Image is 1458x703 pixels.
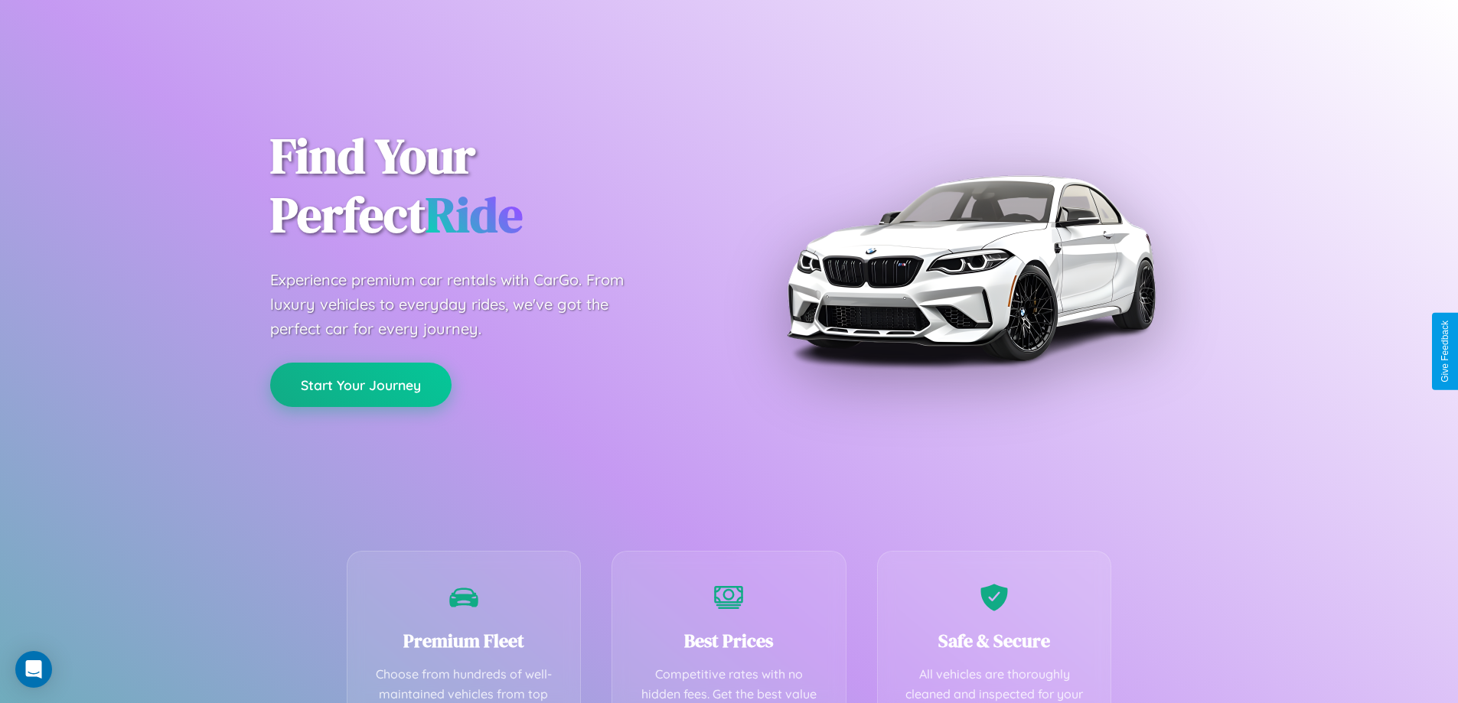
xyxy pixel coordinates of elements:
h3: Best Prices [635,628,823,653]
p: Experience premium car rentals with CarGo. From luxury vehicles to everyday rides, we've got the ... [270,268,653,341]
h1: Find Your Perfect [270,127,706,245]
span: Ride [426,181,523,248]
button: Start Your Journey [270,363,452,407]
img: Premium BMW car rental vehicle [779,76,1162,459]
div: Give Feedback [1440,321,1450,382]
div: Open Intercom Messenger [15,651,52,688]
h3: Safe & Secure [901,628,1088,653]
h3: Premium Fleet [370,628,558,653]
